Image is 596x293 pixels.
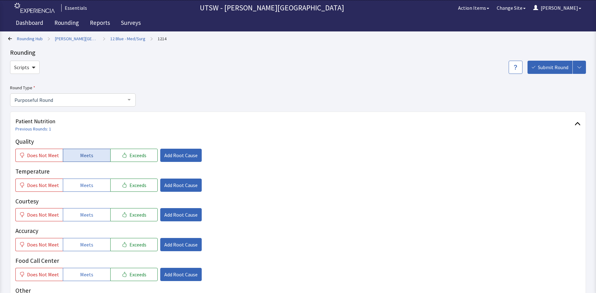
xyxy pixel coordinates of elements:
[80,181,93,189] span: Meets
[27,211,59,218] span: Does Not Meet
[11,16,48,31] a: Dashboard
[15,137,581,146] p: Quality
[63,208,110,221] button: Meets
[129,271,146,278] span: Exceeds
[90,3,454,13] p: UTSW - [PERSON_NAME][GEOGRAPHIC_DATA]
[80,211,93,218] span: Meets
[27,271,59,278] span: Does Not Meet
[160,208,202,221] button: Add Root Cause
[63,179,110,192] button: Meets
[529,2,585,14] button: [PERSON_NAME]
[164,152,198,159] span: Add Root Cause
[538,64,568,71] span: Submit Round
[164,181,198,189] span: Add Root Cause
[129,241,146,248] span: Exceeds
[10,61,40,74] button: Scripts
[116,16,145,31] a: Surveys
[27,241,59,248] span: Does Not Meet
[61,4,87,12] div: Essentials
[110,208,158,221] button: Exceeds
[63,238,110,251] button: Meets
[158,36,167,42] a: 1214
[160,238,202,251] button: Add Root Cause
[15,117,575,126] span: Patient Nutrition
[27,181,59,189] span: Does Not Meet
[15,208,63,221] button: Does Not Meet
[14,3,55,13] img: experiencia_logo.png
[160,149,202,162] button: Add Root Cause
[150,32,153,45] span: >
[85,16,115,31] a: Reports
[15,256,581,265] p: Food Call Center
[13,96,123,103] span: Purposeful Round
[15,226,581,235] p: Accuracy
[164,211,198,218] span: Add Root Cause
[110,179,158,192] button: Exceeds
[164,241,198,248] span: Add Root Cause
[15,167,581,176] p: Temperature
[55,36,98,42] a: [PERSON_NAME][GEOGRAPHIC_DATA]
[129,211,146,218] span: Exceeds
[110,149,158,162] button: Exceeds
[164,271,198,278] span: Add Root Cause
[48,32,50,45] span: >
[454,2,493,14] button: Action Items
[80,271,93,278] span: Meets
[110,268,158,281] button: Exceeds
[80,152,93,159] span: Meets
[14,64,29,71] span: Scripts
[493,2,529,14] button: Change Site
[10,84,136,91] label: Round Type
[27,152,59,159] span: Does Not Meet
[10,48,586,57] div: Rounding
[103,32,105,45] span: >
[528,61,572,74] button: Submit Round
[17,36,43,42] a: Rounding Hub
[80,241,93,248] span: Meets
[63,268,110,281] button: Meets
[160,268,202,281] button: Add Root Cause
[50,16,84,31] a: Rounding
[15,149,63,162] button: Does Not Meet
[15,179,63,192] button: Does Not Meet
[129,181,146,189] span: Exceeds
[110,238,158,251] button: Exceeds
[15,197,581,206] p: Courtesy
[15,238,63,251] button: Does Not Meet
[110,36,145,42] a: 12 Blue - Med/Surg
[160,179,202,192] button: Add Root Cause
[129,152,146,159] span: Exceeds
[15,126,51,132] a: Previous Rounds: 1
[15,268,63,281] button: Does Not Meet
[63,149,110,162] button: Meets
